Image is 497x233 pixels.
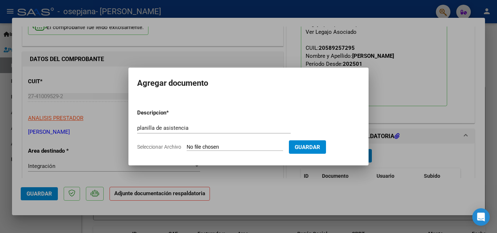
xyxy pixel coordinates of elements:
[137,109,204,117] p: Descripcion
[137,76,360,90] h2: Agregar documento
[289,140,326,154] button: Guardar
[295,144,320,150] span: Guardar
[137,144,181,150] span: Seleccionar Archivo
[472,208,490,226] div: Open Intercom Messenger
